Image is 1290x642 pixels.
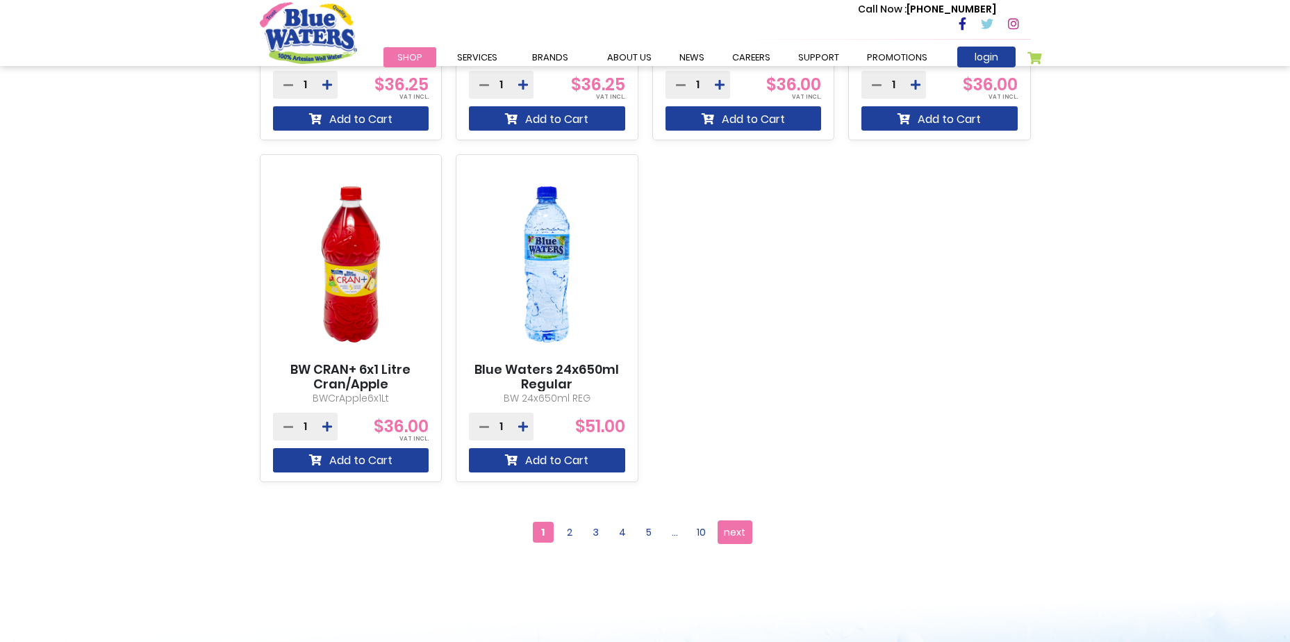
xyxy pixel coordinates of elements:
[718,47,784,67] a: careers
[532,51,568,64] span: Brands
[612,522,633,543] a: 4
[374,73,429,96] span: $36.25
[665,47,718,67] a: News
[858,2,907,16] span: Call Now :
[638,522,659,543] a: 5
[858,2,996,17] p: [PHONE_NUMBER]
[718,520,752,544] a: next
[575,415,625,438] span: $51.00
[586,522,606,543] a: 3
[469,448,625,472] button: Add to Cart
[691,522,712,543] a: 10
[957,47,1016,67] a: login
[469,362,625,392] a: Blue Waters 24x650ml Regular
[784,47,853,67] a: support
[469,391,625,406] p: BW 24x650ml REG
[273,362,429,392] a: BW CRAN+ 6x1 Litre Cran/Apple
[469,106,625,131] button: Add to Cart
[963,73,1018,96] span: $36.00
[469,167,625,362] img: Blue Waters 24x650ml Regular
[457,51,497,64] span: Services
[861,106,1018,131] button: Add to Cart
[766,73,821,96] span: $36.00
[397,51,422,64] span: Shop
[724,522,745,543] span: next
[260,2,357,63] a: store logo
[571,73,625,96] span: $36.25
[533,522,554,543] span: 1
[559,522,580,543] a: 2
[273,106,429,131] button: Add to Cart
[593,47,665,67] a: about us
[665,522,686,543] a: ...
[665,106,822,131] button: Add to Cart
[374,415,429,438] span: $36.00
[273,448,429,472] button: Add to Cart
[273,167,429,362] img: BW CRAN+ 6x1 Litre Cran/Apple
[853,47,941,67] a: Promotions
[273,391,429,406] p: BWCrApple6x1Lt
